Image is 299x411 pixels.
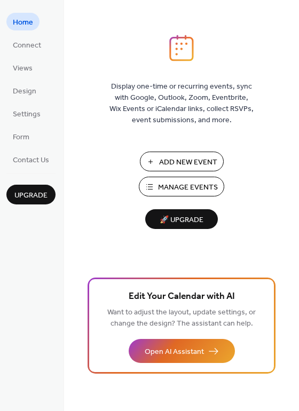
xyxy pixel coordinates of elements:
[13,132,29,143] span: Form
[13,63,33,74] span: Views
[13,40,41,51] span: Connect
[13,86,36,97] span: Design
[6,36,48,53] a: Connect
[6,185,56,204] button: Upgrade
[109,81,254,126] span: Display one-time or recurring events, sync with Google, Outlook, Zoom, Eventbrite, Wix Events or ...
[13,17,33,28] span: Home
[158,182,218,193] span: Manage Events
[129,339,235,363] button: Open AI Assistant
[6,13,40,30] a: Home
[6,151,56,168] a: Contact Us
[145,346,204,358] span: Open AI Assistant
[13,109,41,120] span: Settings
[129,289,235,304] span: Edit Your Calendar with AI
[14,190,48,201] span: Upgrade
[140,152,224,171] button: Add New Event
[13,155,49,166] span: Contact Us
[152,213,211,227] span: 🚀 Upgrade
[6,105,47,122] a: Settings
[139,177,224,196] button: Manage Events
[6,128,36,145] a: Form
[6,59,39,76] a: Views
[6,82,43,99] a: Design
[145,209,218,229] button: 🚀 Upgrade
[169,35,194,61] img: logo_icon.svg
[159,157,217,168] span: Add New Event
[107,305,256,331] span: Want to adjust the layout, update settings, or change the design? The assistant can help.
